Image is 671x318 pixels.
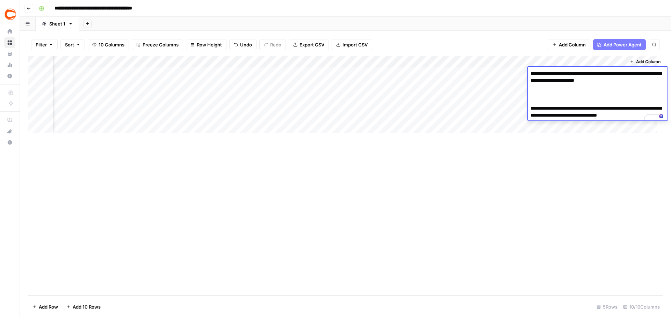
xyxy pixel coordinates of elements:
[4,59,15,71] a: Usage
[594,301,620,312] div: 5 Rows
[36,17,79,31] a: Sheet 1
[229,39,257,50] button: Undo
[636,59,661,65] span: Add Column
[559,41,586,48] span: Add Column
[65,41,74,48] span: Sort
[186,39,226,50] button: Row Height
[270,41,281,48] span: Redo
[4,48,15,59] a: Your Data
[5,126,15,136] div: What's new?
[4,37,15,48] a: Browse
[49,20,65,27] div: Sheet 1
[88,39,129,50] button: 10 Columns
[4,26,15,37] a: Home
[39,303,58,310] span: Add Row
[528,69,668,127] textarea: To enrich screen reader interactions, please activate Accessibility in Grammarly extension settings
[604,41,642,48] span: Add Power Agent
[593,39,646,50] button: Add Power Agent
[28,301,62,312] button: Add Row
[73,303,101,310] span: Add 10 Rows
[627,57,663,66] button: Add Column
[62,301,105,312] button: Add 10 Rows
[143,41,179,48] span: Freeze Columns
[620,301,663,312] div: 10/10 Columns
[60,39,85,50] button: Sort
[36,41,47,48] span: Filter
[132,39,183,50] button: Freeze Columns
[289,39,329,50] button: Export CSV
[31,39,58,50] button: Filter
[4,137,15,148] button: Help + Support
[332,39,372,50] button: Import CSV
[4,126,15,137] button: What's new?
[99,41,124,48] span: 10 Columns
[300,41,324,48] span: Export CSV
[4,6,15,23] button: Workspace: Covers
[4,114,15,126] a: AirOps Academy
[548,39,590,50] button: Add Column
[240,41,252,48] span: Undo
[4,8,17,21] img: Covers Logo
[197,41,222,48] span: Row Height
[259,39,286,50] button: Redo
[342,41,368,48] span: Import CSV
[4,71,15,82] a: Settings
